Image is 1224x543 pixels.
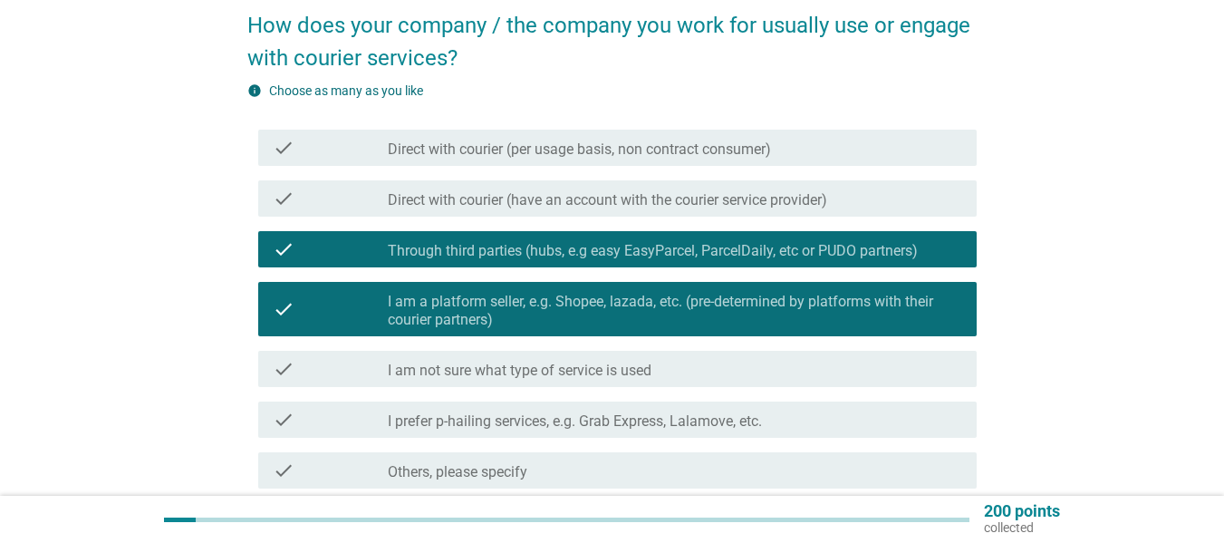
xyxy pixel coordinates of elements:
[273,188,294,209] i: check
[388,141,771,159] label: Direct with courier (per usage basis, non contract consumer)
[273,289,294,329] i: check
[273,137,294,159] i: check
[273,409,294,431] i: check
[388,293,962,329] label: I am a platform seller, e.g. Shopee, lazada, etc. (pre-determined by platforms with their courier...
[388,463,527,481] label: Others, please specify
[388,362,651,380] label: I am not sure what type of service is used
[388,412,762,431] label: I prefer p-hailing services, e.g. Grab Express, Lalamove, etc.
[388,191,827,209] label: Direct with courier (have an account with the courier service provider)
[984,503,1060,519] p: 200 points
[273,358,294,380] i: check
[247,83,262,98] i: info
[984,519,1060,536] p: collected
[269,83,423,98] label: Choose as many as you like
[273,460,294,481] i: check
[273,238,294,260] i: check
[388,242,918,260] label: Through third parties (hubs, e.g easy EasyParcel, ParcelDaily, etc or PUDO partners)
